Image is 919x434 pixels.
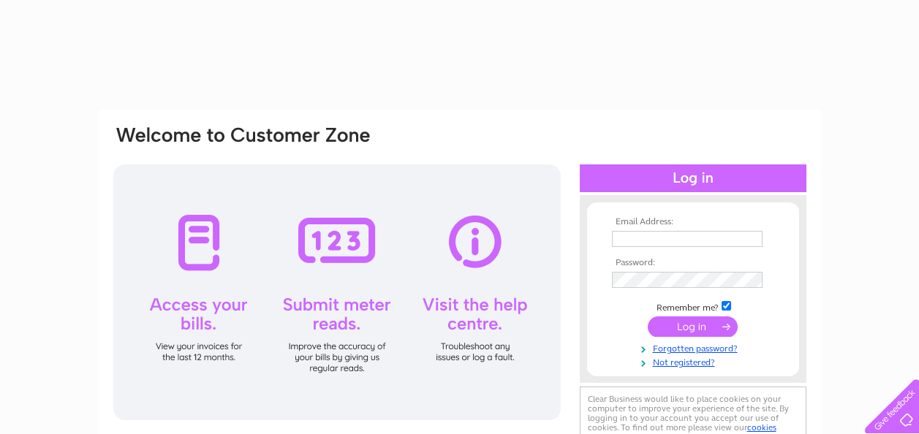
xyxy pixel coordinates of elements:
[608,299,778,313] td: Remember me?
[648,316,738,337] input: Submit
[608,258,778,268] th: Password:
[608,217,778,227] th: Email Address:
[612,354,778,368] a: Not registered?
[612,340,778,354] a: Forgotten password?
